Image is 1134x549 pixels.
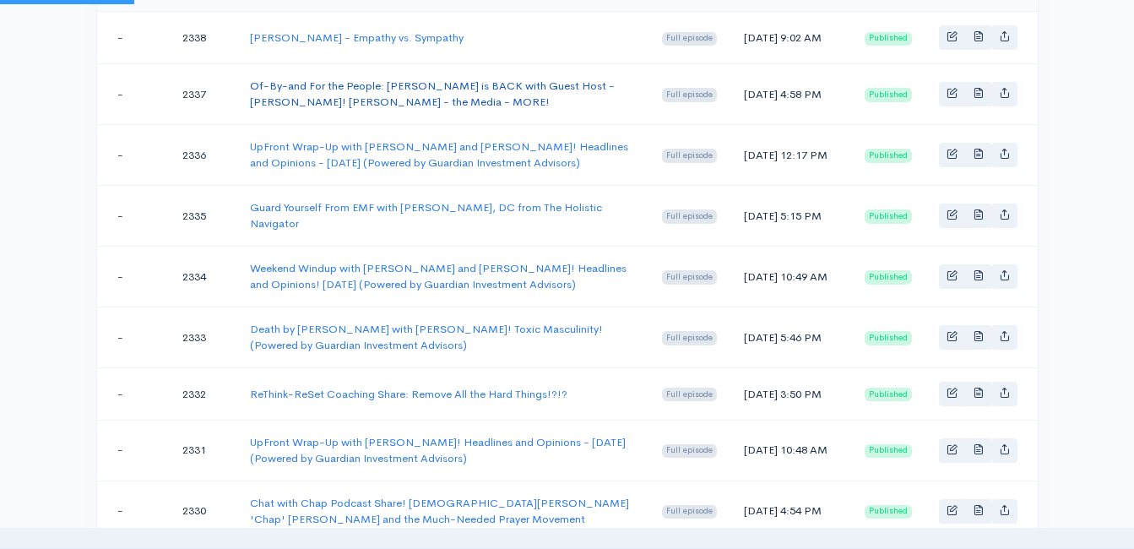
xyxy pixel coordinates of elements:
span: Published [865,88,912,101]
td: [DATE] 10:49 AM [730,246,851,307]
td: [DATE] 4:54 PM [730,481,851,541]
span: Full episode [662,331,717,345]
td: - [97,307,170,367]
span: Full episode [662,388,717,401]
span: Full episode [662,444,717,458]
span: Published [865,331,912,345]
a: Share episode [991,382,1017,406]
div: Basic example [939,325,1017,350]
a: ReThink-ReSet Coaching Share: Remove All the Hard Things!?!? [250,387,567,401]
td: [DATE] 4:58 PM [730,63,851,124]
span: Episode transcription [973,148,984,159]
span: Published [865,209,912,223]
td: - [97,185,170,246]
a: Chat with Chap Podcast Share! [DEMOGRAPHIC_DATA][PERSON_NAME] 'Chap' [PERSON_NAME] and the Much-N... [250,496,629,527]
a: Share episode [991,204,1017,228]
td: 2335 [169,185,236,246]
span: Episode transcription [973,269,984,280]
span: Published [865,444,912,458]
a: [PERSON_NAME] - Empathy vs. Sympathy [250,30,464,45]
td: [DATE] 5:15 PM [730,185,851,246]
span: Episode transcription [973,87,984,98]
a: Share episode [991,82,1017,106]
a: Share episode [991,499,1017,524]
div: Basic example [939,204,1017,228]
td: 2338 [169,12,236,64]
div: Basic example [939,264,1017,289]
span: Edit episode [947,443,958,454]
span: Edit episode [947,330,958,341]
span: Edit episode [947,269,958,280]
span: Episode transcription [973,30,984,41]
span: Published [865,505,912,519]
a: Death by [PERSON_NAME] with [PERSON_NAME]! Toxic Masculinity! (Powered by Guardian Investment Adv... [250,322,603,353]
span: Full episode [662,270,717,284]
span: Edit episode [947,387,958,398]
span: Episode transcription [973,387,984,398]
td: [DATE] 10:48 AM [730,420,851,481]
td: 2332 [169,367,236,420]
td: 2333 [169,307,236,367]
td: 2336 [169,124,236,185]
td: 2331 [169,420,236,481]
td: - [97,63,170,124]
a: Share episode [991,438,1017,463]
td: 2330 [169,481,236,541]
span: Published [865,270,912,284]
span: Full episode [662,32,717,46]
td: - [97,481,170,541]
td: [DATE] 12:17 PM [730,124,851,185]
td: 2334 [169,246,236,307]
td: [DATE] 5:46 PM [730,307,851,367]
span: Full episode [662,88,717,101]
div: Basic example [939,25,1017,50]
span: Episode transcription [973,443,984,454]
a: Of-By-and For the People: [PERSON_NAME] is BACK with Guest Host - [PERSON_NAME]! [PERSON_NAME] - ... [250,79,615,110]
div: Basic example [939,438,1017,463]
div: Basic example [939,143,1017,167]
span: Edit episode [947,148,958,159]
span: Edit episode [947,209,958,220]
a: UpFront Wrap-Up with [PERSON_NAME]! Headlines and Opinions - [DATE] (Powered by Guardian Investme... [250,435,626,466]
span: Episode transcription [973,209,984,220]
a: Weekend Windup with [PERSON_NAME] and [PERSON_NAME]! Headlines and Opinions! [DATE] (Powered by G... [250,261,627,292]
td: [DATE] 9:02 AM [730,12,851,64]
div: Basic example [939,499,1017,524]
a: Guard Yourself From EMF with [PERSON_NAME], DC from The Holistic Navigator [250,200,602,231]
td: - [97,367,170,420]
span: Edit episode [947,87,958,98]
div: Basic example [939,382,1017,406]
td: - [97,246,170,307]
td: 2337 [169,63,236,124]
span: Full episode [662,505,717,519]
span: Published [865,149,912,162]
td: [DATE] 3:50 PM [730,367,851,420]
a: Share episode [991,325,1017,350]
td: - [97,12,170,64]
div: Basic example [939,82,1017,106]
a: UpFront Wrap-Up with [PERSON_NAME] and [PERSON_NAME]! Headlines and Opinions - [DATE] (Powered by... [250,139,628,171]
span: Published [865,388,912,401]
a: Share episode [991,143,1017,167]
span: Episode transcription [973,504,984,515]
a: Share episode [991,264,1017,289]
span: Full episode [662,149,717,162]
td: - [97,420,170,481]
span: Edit episode [947,504,958,515]
span: Published [865,32,912,46]
td: - [97,124,170,185]
a: Share episode [991,25,1017,50]
span: Edit episode [947,30,958,41]
span: Full episode [662,209,717,223]
span: Episode transcription [973,330,984,341]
